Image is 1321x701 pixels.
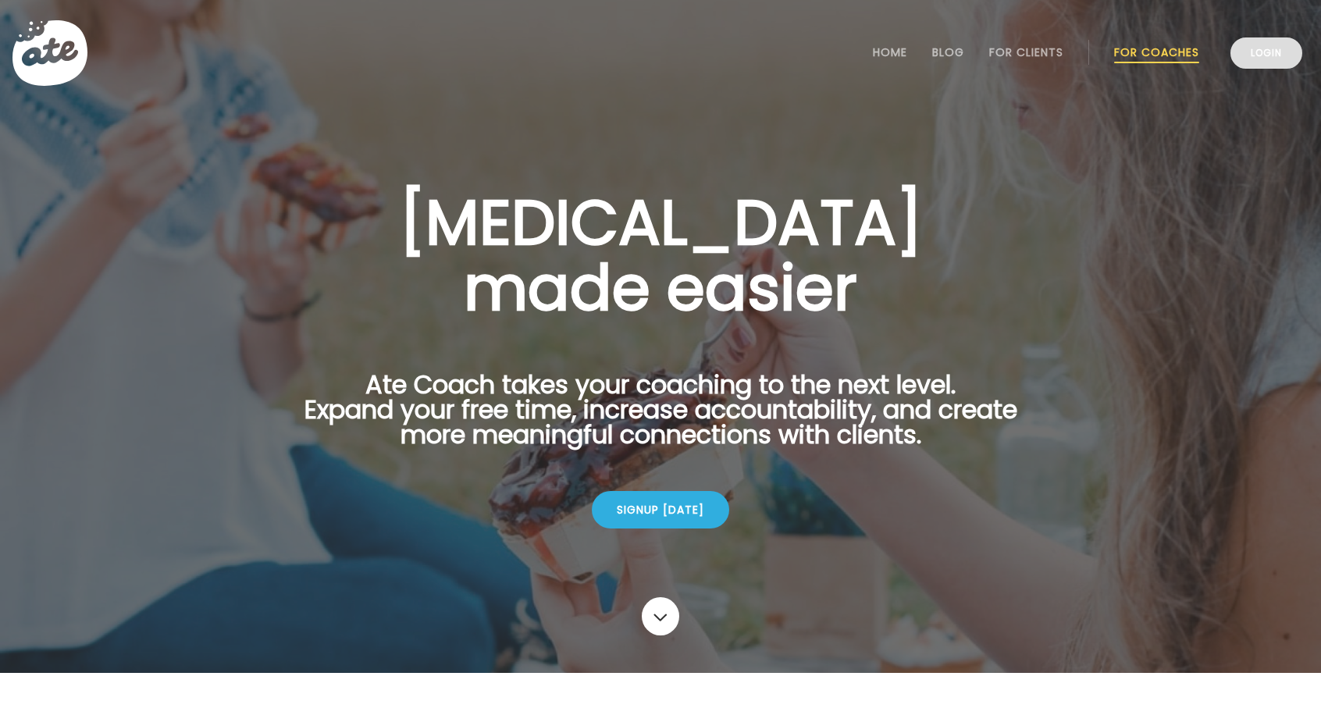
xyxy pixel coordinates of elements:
[1114,46,1199,59] a: For Coaches
[989,46,1063,59] a: For Clients
[280,372,1041,466] p: Ate Coach takes your coaching to the next level. Expand your free time, increase accountability, ...
[280,190,1041,321] h1: [MEDICAL_DATA] made easier
[932,46,964,59] a: Blog
[592,491,729,528] div: Signup [DATE]
[1230,37,1302,69] a: Login
[873,46,907,59] a: Home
